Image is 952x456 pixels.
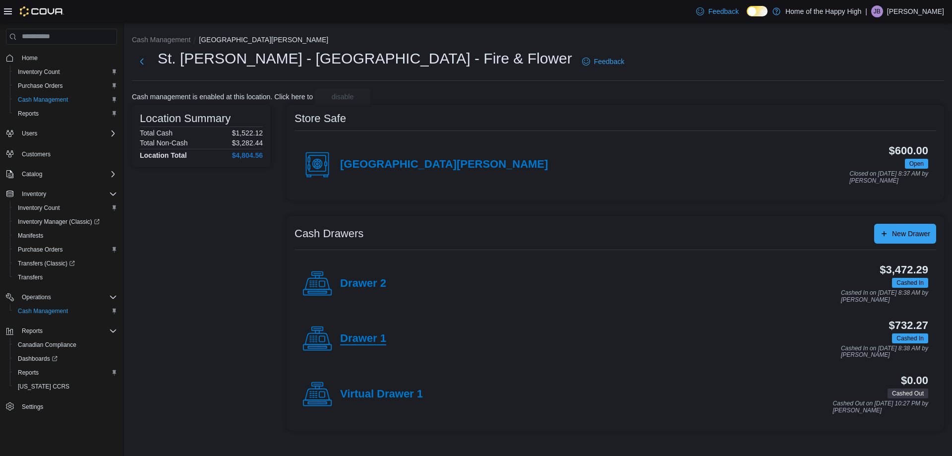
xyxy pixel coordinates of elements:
a: Inventory Manager (Classic) [10,215,121,229]
span: Cashed In [892,333,928,343]
nav: An example of EuiBreadcrumbs [132,35,944,47]
span: Settings [22,403,43,411]
h1: St. [PERSON_NAME] - [GEOGRAPHIC_DATA] - Fire & Flower [158,49,572,68]
span: Operations [22,293,51,301]
span: Cash Management [18,307,68,315]
span: Inventory Manager (Classic) [18,218,100,226]
a: Customers [18,148,55,160]
a: Transfers (Classic) [14,258,79,269]
span: Cashed In [896,278,924,287]
p: Closed on [DATE] 8:37 AM by [PERSON_NAME] [849,171,928,184]
button: Canadian Compliance [10,338,121,352]
p: | [865,5,867,17]
span: Reports [18,369,39,377]
span: [US_STATE] CCRS [18,383,69,391]
h4: [GEOGRAPHIC_DATA][PERSON_NAME] [340,158,548,171]
span: Cashed In [892,278,928,288]
button: Customers [2,146,121,161]
a: Canadian Compliance [14,339,80,351]
span: Reports [18,110,39,118]
span: JB [874,5,881,17]
span: Catalog [22,170,42,178]
h3: Cash Drawers [295,228,363,240]
h6: Total Non-Cash [140,139,188,147]
a: Manifests [14,230,47,242]
button: Inventory [18,188,50,200]
button: Users [18,128,41,139]
span: Cashed In [896,334,924,343]
a: Purchase Orders [14,80,67,92]
button: Catalog [18,168,46,180]
a: Inventory Manager (Classic) [14,216,104,228]
span: Operations [18,291,117,303]
span: Inventory Count [18,68,60,76]
h3: $3,472.29 [880,264,928,276]
span: New Drawer [892,229,930,239]
button: [GEOGRAPHIC_DATA][PERSON_NAME] [199,36,328,44]
p: Cashed Out on [DATE] 10:27 PM by [PERSON_NAME] [833,400,928,414]
span: Reports [14,367,117,379]
span: Open [905,159,928,169]
button: New Drawer [874,224,936,244]
span: Transfers (Classic) [14,258,117,269]
button: Operations [2,290,121,304]
button: Cash Management [10,304,121,318]
button: disable [315,89,370,105]
span: Cash Management [14,305,117,317]
h3: Location Summary [140,113,231,125]
div: Jasmine Blank [871,5,883,17]
a: Inventory Count [14,66,64,78]
p: Cashed In on [DATE] 8:38 AM by [PERSON_NAME] [841,345,928,359]
a: Purchase Orders [14,244,67,256]
button: Inventory [2,187,121,201]
a: Feedback [578,52,628,71]
span: Purchase Orders [14,244,117,256]
span: Feedback [594,57,624,66]
a: Dashboards [14,353,61,365]
span: Inventory [22,190,46,198]
button: Operations [18,291,55,303]
button: Reports [18,325,47,337]
button: Cash Management [10,93,121,107]
span: Transfers (Classic) [18,260,75,267]
span: Cashed Out [892,389,924,398]
h3: $732.27 [889,320,928,331]
button: Home [2,51,121,65]
a: Settings [18,401,47,413]
h6: Total Cash [140,129,173,137]
a: Feedback [692,1,742,21]
button: Purchase Orders [10,79,121,93]
span: Cash Management [18,96,68,104]
a: Cash Management [14,305,72,317]
span: Canadian Compliance [14,339,117,351]
button: Catalog [2,167,121,181]
a: Inventory Count [14,202,64,214]
span: disable [332,92,354,102]
span: Home [18,52,117,64]
button: [US_STATE] CCRS [10,380,121,393]
span: Washington CCRS [14,381,117,392]
a: Reports [14,108,43,120]
button: Next [132,52,152,71]
button: Reports [10,107,121,121]
h3: Store Safe [295,113,346,125]
nav: Complex example [6,47,117,440]
span: Inventory Manager (Classic) [14,216,117,228]
span: Inventory [18,188,117,200]
span: Cash Management [14,94,117,106]
button: Manifests [10,229,121,243]
p: Cash management is enabled at this location. Click here to [132,93,313,101]
h4: Drawer 2 [340,277,386,290]
span: Settings [18,400,117,413]
span: Dashboards [18,355,58,363]
span: Customers [22,150,51,158]
span: Purchase Orders [18,246,63,254]
h3: $0.00 [901,375,928,387]
span: Inventory Count [14,66,117,78]
span: Users [18,128,117,139]
span: Users [22,130,37,137]
h4: Virtual Drawer 1 [340,388,423,401]
span: Manifests [18,232,43,240]
a: [US_STATE] CCRS [14,381,73,392]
